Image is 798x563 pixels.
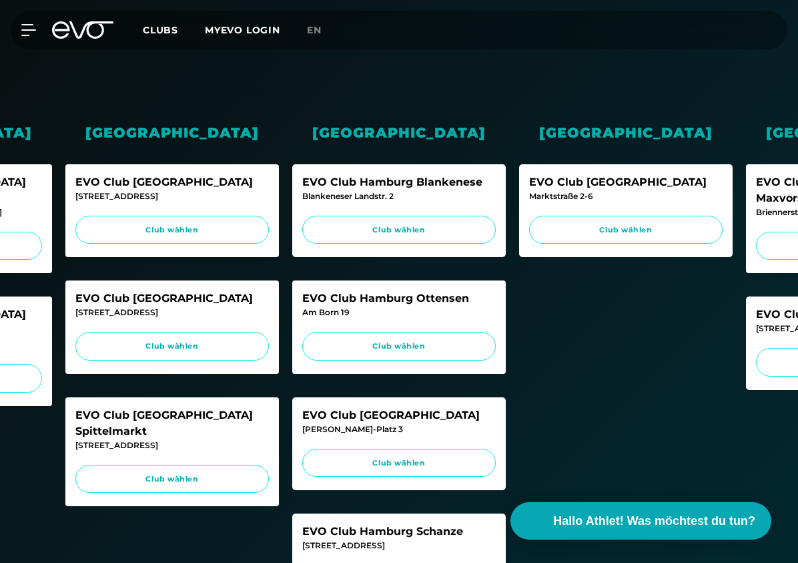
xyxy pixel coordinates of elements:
[75,190,269,202] div: [STREET_ADDRESS]
[307,24,322,36] span: en
[143,23,205,36] a: Clubs
[315,224,483,236] span: Club wählen
[529,216,723,244] a: Club wählen
[529,174,723,190] div: EVO Club [GEOGRAPHIC_DATA]
[302,307,496,319] div: Am Born 19
[143,24,178,36] span: Clubs
[519,122,733,143] div: [GEOGRAPHIC_DATA]
[88,341,256,352] span: Club wählen
[75,407,269,439] div: EVO Club [GEOGRAPHIC_DATA] Spittelmarkt
[302,174,496,190] div: EVO Club Hamburg Blankenese
[302,524,496,540] div: EVO Club Hamburg Schanze
[302,540,496,552] div: [STREET_ADDRESS]
[75,174,269,190] div: EVO Club [GEOGRAPHIC_DATA]
[205,24,280,36] a: MYEVO LOGIN
[307,23,338,38] a: en
[315,341,483,352] span: Club wählen
[88,224,256,236] span: Club wählen
[302,190,496,202] div: Blankeneser Landstr. 2
[302,423,496,435] div: [PERSON_NAME]-Platz 3
[88,474,256,485] span: Club wählen
[302,332,496,361] a: Club wählen
[65,122,279,143] div: [GEOGRAPHIC_DATA]
[75,439,269,451] div: [STREET_ADDRESS]
[75,332,269,361] a: Club wählen
[302,291,496,307] div: EVO Club Hamburg Ottensen
[542,224,710,236] span: Club wählen
[529,190,723,202] div: Marktstraße 2-6
[75,465,269,494] a: Club wählen
[510,502,771,540] button: Hallo Athlet! Was möchtest du tun?
[75,291,269,307] div: EVO Club [GEOGRAPHIC_DATA]
[302,449,496,478] a: Club wählen
[75,307,269,319] div: [STREET_ADDRESS]
[553,512,755,530] span: Hallo Athlet! Was möchtest du tun?
[302,407,496,423] div: EVO Club [GEOGRAPHIC_DATA]
[315,457,483,469] span: Club wählen
[302,216,496,244] a: Club wählen
[75,216,269,244] a: Club wählen
[292,122,506,143] div: [GEOGRAPHIC_DATA]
